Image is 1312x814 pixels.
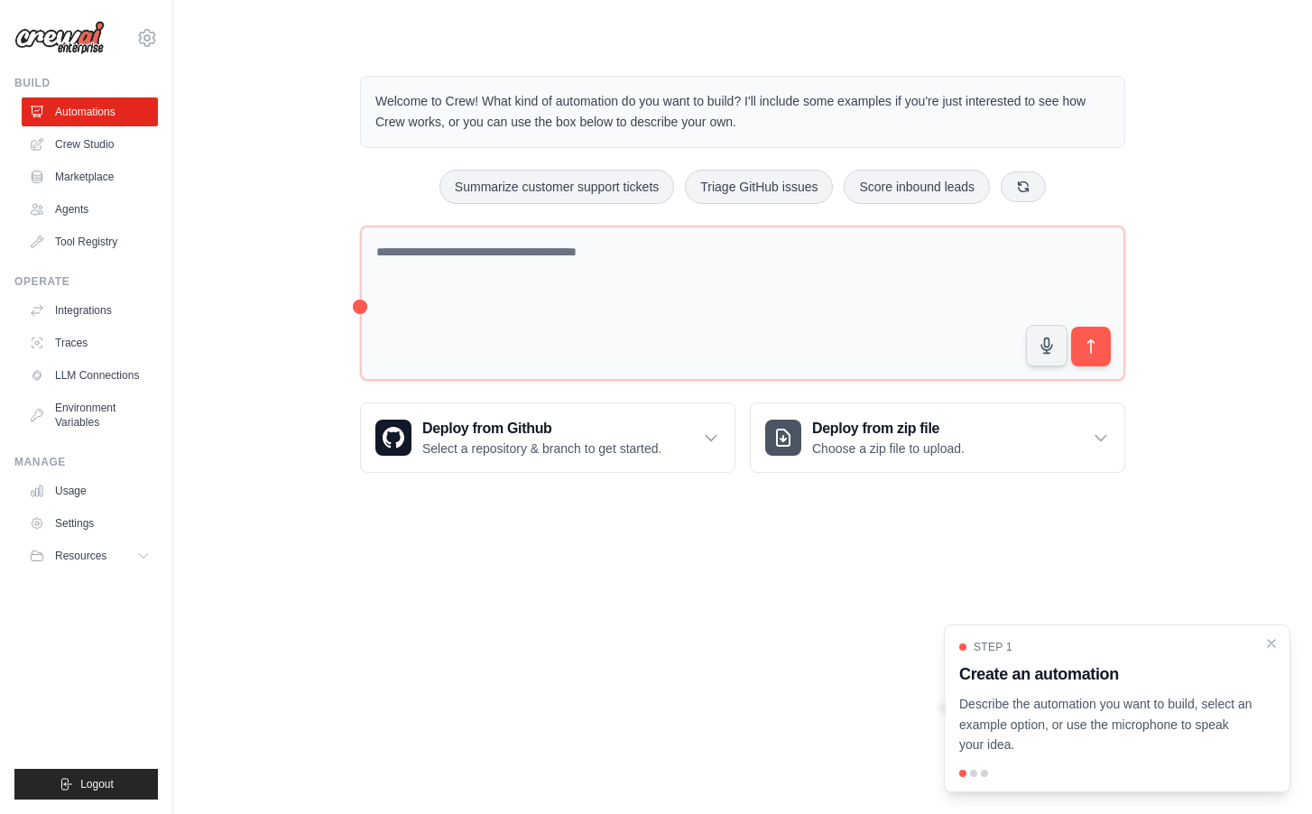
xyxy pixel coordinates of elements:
[14,21,105,55] img: Logo
[812,418,965,439] h3: Deploy from zip file
[22,541,158,570] button: Resources
[22,97,158,126] a: Automations
[959,694,1253,755] p: Describe the automation you want to build, select an example option, or use the microphone to spe...
[422,418,661,439] h3: Deploy from Github
[22,296,158,325] a: Integrations
[422,439,661,458] p: Select a repository & branch to get started.
[22,393,158,437] a: Environment Variables
[22,130,158,159] a: Crew Studio
[22,361,158,390] a: LLM Connections
[22,476,158,505] a: Usage
[812,439,965,458] p: Choose a zip file to upload.
[22,227,158,256] a: Tool Registry
[959,661,1253,687] h3: Create an automation
[22,195,158,224] a: Agents
[80,777,114,791] span: Logout
[844,170,990,204] button: Score inbound leads
[14,455,158,469] div: Manage
[22,328,158,357] a: Traces
[1264,636,1279,651] button: Close walkthrough
[375,91,1110,133] p: Welcome to Crew! What kind of automation do you want to build? I'll include some examples if you'...
[14,76,158,90] div: Build
[55,549,106,563] span: Resources
[14,769,158,800] button: Logout
[22,509,158,538] a: Settings
[439,170,674,204] button: Summarize customer support tickets
[14,274,158,289] div: Operate
[974,640,1012,654] span: Step 1
[22,162,158,191] a: Marketplace
[685,170,833,204] button: Triage GitHub issues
